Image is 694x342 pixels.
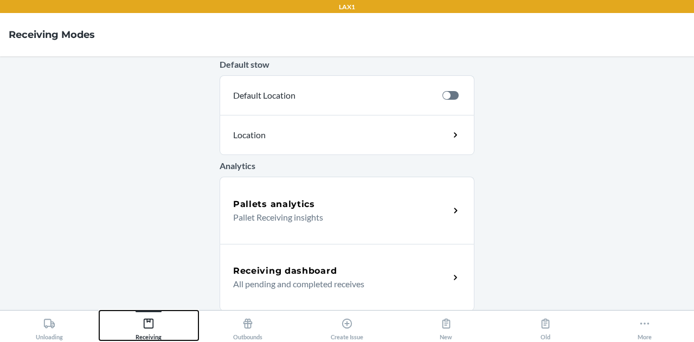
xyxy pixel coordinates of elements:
[233,313,262,340] div: Outbounds
[339,2,355,12] p: LAX1
[233,264,337,278] h5: Receiving dashboard
[233,278,441,291] p: All pending and completed receives
[638,313,652,340] div: More
[496,311,595,340] button: Old
[396,311,496,340] button: New
[198,311,298,340] button: Outbounds
[233,211,441,224] p: Pallet Receiving insights
[331,313,363,340] div: Create Issue
[220,58,474,71] p: Default stow
[220,159,474,172] p: Analytics
[99,311,198,340] button: Receiving
[539,313,551,340] div: Old
[136,313,162,340] div: Receiving
[233,198,315,211] h5: Pallets analytics
[595,311,694,340] button: More
[440,313,452,340] div: New
[220,244,474,311] a: Receiving dashboardAll pending and completed receives
[36,313,63,340] div: Unloading
[233,128,361,141] p: Location
[220,177,474,244] a: Pallets analyticsPallet Receiving insights
[298,311,397,340] button: Create Issue
[233,89,434,102] p: Default Location
[9,28,95,42] h4: Receiving Modes
[220,115,474,155] a: Location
